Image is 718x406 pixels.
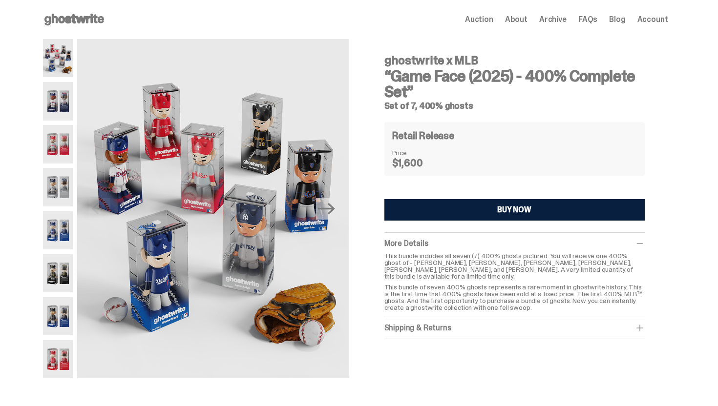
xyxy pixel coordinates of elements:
[384,55,645,66] h4: ghostwrite x MLB
[497,206,531,214] div: BUY NOW
[539,16,567,23] a: Archive
[384,199,645,221] button: BUY NOW
[43,297,74,335] img: 07-ghostwrite-mlb-game-face-complete-set-juan-soto.png
[43,211,74,249] img: 05-ghostwrite-mlb-game-face-complete-set-shohei-ohtani.png
[384,238,428,248] span: More Details
[609,16,625,23] a: Blog
[43,340,74,378] img: 08-ghostwrite-mlb-game-face-complete-set-mike-trout.png
[578,16,597,23] a: FAQs
[392,131,454,141] h4: Retail Release
[384,68,645,100] h3: “Game Face (2025) - 400% Complete Set”
[505,16,528,23] a: About
[384,252,645,280] p: This bundle includes all seven (7) 400% ghosts pictured. You will receive one 400% ghost of - [PE...
[392,149,441,156] dt: Price
[384,101,645,110] h5: Set of 7, 400% ghosts
[384,284,645,311] p: This bundle of seven 400% ghosts represents a rare moment in ghostwrite history. This is the firs...
[43,168,74,206] img: 04-ghostwrite-mlb-game-face-complete-set-aaron-judge.png
[384,323,645,333] div: Shipping & Returns
[392,158,441,168] dd: $1,600
[77,39,349,378] img: 01-ghostwrite-mlb-game-face-complete-set.png
[43,125,74,163] img: 03-ghostwrite-mlb-game-face-complete-set-bryce-harper.png
[43,82,74,120] img: 02-ghostwrite-mlb-game-face-complete-set-ronald-acuna-jr.png
[637,16,668,23] a: Account
[43,254,74,292] img: 06-ghostwrite-mlb-game-face-complete-set-paul-skenes.png
[316,198,338,220] button: Next
[465,16,493,23] a: Auction
[43,39,74,77] img: 01-ghostwrite-mlb-game-face-complete-set.png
